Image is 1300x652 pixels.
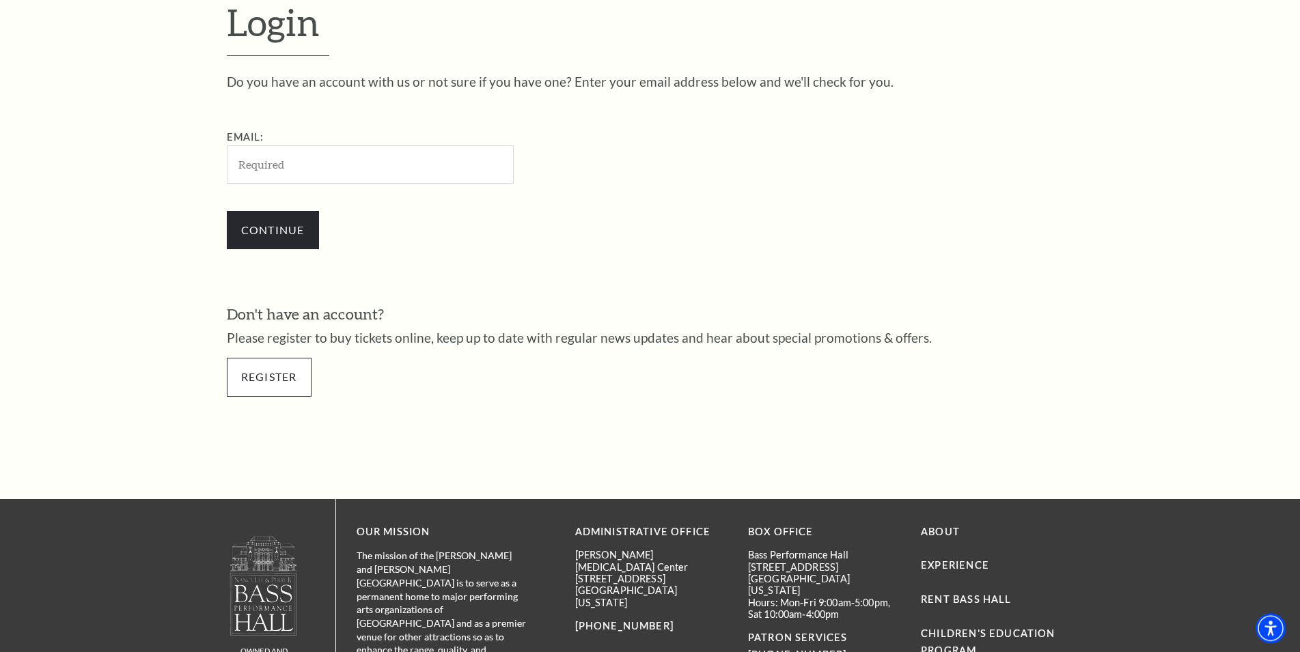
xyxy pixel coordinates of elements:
[227,304,1074,325] h3: Don't have an account?
[227,211,319,249] input: Submit button
[748,561,900,573] p: [STREET_ADDRESS]
[575,549,728,573] p: [PERSON_NAME][MEDICAL_DATA] Center
[921,559,989,571] a: Experience
[575,524,728,541] p: Administrative Office
[575,584,728,608] p: [GEOGRAPHIC_DATA][US_STATE]
[227,75,1074,88] p: Do you have an account with us or not sure if you have one? Enter your email address below and we...
[921,526,960,537] a: About
[357,524,527,541] p: OUR MISSION
[1256,613,1286,643] div: Accessibility Menu
[575,573,728,584] p: [STREET_ADDRESS]
[227,131,264,143] label: Email:
[575,618,728,635] p: [PHONE_NUMBER]
[748,573,900,597] p: [GEOGRAPHIC_DATA][US_STATE]
[748,549,900,561] p: Bass Performance Hall
[748,524,900,541] p: BOX OFFICE
[227,331,1074,344] p: Please register to buy tickets online, keep up to date with regular news updates and hear about s...
[748,597,900,621] p: Hours: Mon-Fri 9:00am-5:00pm, Sat 10:00am-4:00pm
[227,358,312,396] a: Register
[921,593,1011,605] a: Rent Bass Hall
[229,535,299,636] img: logo-footer.png
[227,145,514,183] input: Required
